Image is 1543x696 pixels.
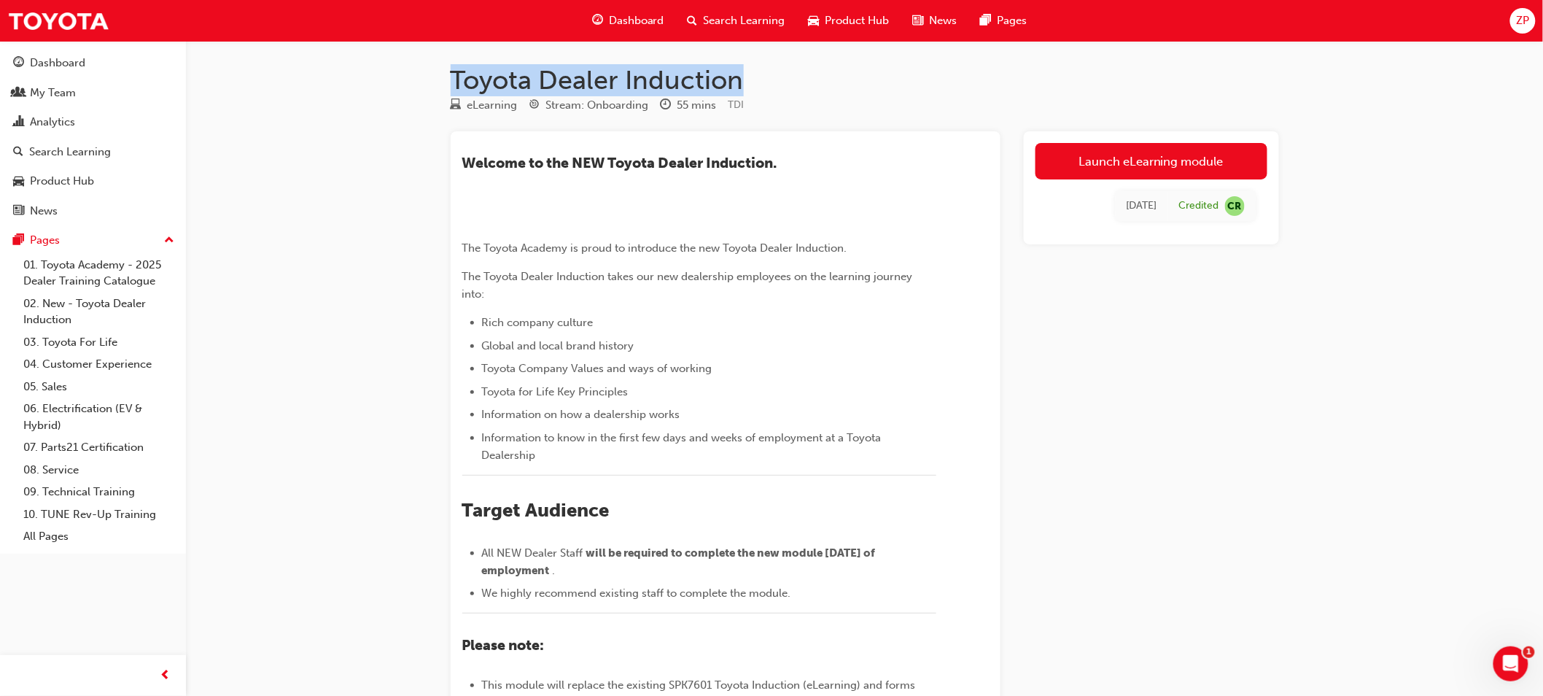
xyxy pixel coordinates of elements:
[18,459,180,482] a: 08. Service
[661,99,672,112] span: clock-icon
[677,97,717,114] div: 55 mins
[6,47,180,227] button: DashboardMy TeamAnalyticsSearch LearningProduct HubNews
[6,50,180,77] a: Dashboard
[462,241,847,255] span: The Toyota Academy is proud to introduce the new Toyota Dealer Induction.
[1179,199,1219,213] div: Credited
[1035,143,1267,179] a: Launch eLearning module
[30,203,58,220] div: News
[6,80,180,107] a: My Team
[1225,196,1245,216] span: null-icon
[546,97,649,114] div: Stream: Onboarding
[482,362,712,375] span: Toyota Company Values and ways of working
[13,57,24,70] span: guage-icon
[18,503,180,526] a: 10. TUNE Rev-Up Training
[1493,646,1528,681] iframe: Intercom live chat
[609,12,664,29] span: Dashboard
[462,270,916,301] span: The Toyota Dealer Induction takes our new dealership employees on the learning journey into:
[676,6,797,36] a: search-iconSearch Learning
[18,331,180,354] a: 03. Toyota For Life
[30,85,76,101] div: My Team
[18,481,180,503] a: 09. Technical Training
[728,98,745,111] span: Learning resource code
[688,12,698,30] span: search-icon
[482,431,885,462] span: Information to know in the first few days and weeks of employment at a Toyota Dealership
[30,114,75,131] div: Analytics
[969,6,1039,36] a: pages-iconPages
[451,64,1279,96] h1: Toyota Dealer Induction
[18,398,180,436] a: 06. Electrification (EV & Hybrid)
[930,12,957,29] span: News
[661,96,717,115] div: Duration
[13,146,23,159] span: search-icon
[482,385,629,398] span: Toyota for Life Key Principles
[467,97,518,114] div: eLearning
[164,231,174,250] span: up-icon
[1127,198,1157,214] div: Tue Mar 25 2025 20:00:00 GMT+0800 (Australian Western Standard Time)
[529,96,649,115] div: Stream
[18,293,180,331] a: 02. New - Toyota Dealer Induction
[462,499,610,522] span: Target Audience
[451,99,462,112] span: learningResourceType_ELEARNING-icon
[529,99,540,112] span: target-icon
[160,667,171,685] span: prev-icon
[18,254,180,293] a: 01. Toyota Academy - 2025 Dealer Training Catalogue
[482,587,791,600] span: We highly recommend existing staff to complete the module.
[482,546,878,577] span: will be required to complete the new module [DATE] of employment
[29,144,111,161] div: Search Learning
[482,316,594,329] span: Rich company culture
[462,155,777,171] span: ​Welcome to the NEW Toyota Dealer Induction.
[6,139,180,166] a: Search Learning
[6,198,180,225] a: News
[981,12,992,30] span: pages-icon
[13,175,24,188] span: car-icon
[30,232,60,249] div: Pages
[482,546,583,560] span: All NEW Dealer Staff
[482,408,680,421] span: Information on how a dealership works
[6,168,180,195] a: Product Hub
[1516,12,1529,29] span: ZP
[462,637,545,654] span: Please note:
[13,116,24,129] span: chart-icon
[6,227,180,254] button: Pages
[13,87,24,100] span: people-icon
[30,55,85,71] div: Dashboard
[1510,8,1536,34] button: ZP
[13,234,24,247] span: pages-icon
[592,12,603,30] span: guage-icon
[18,525,180,548] a: All Pages
[825,12,890,29] span: Product Hub
[704,12,785,29] span: Search Learning
[7,4,109,37] img: Trak
[901,6,969,36] a: news-iconNews
[482,339,634,352] span: Global and local brand history
[13,205,24,218] span: news-icon
[809,12,820,30] span: car-icon
[451,96,518,115] div: Type
[580,6,676,36] a: guage-iconDashboard
[18,353,180,376] a: 04. Customer Experience
[998,12,1027,29] span: Pages
[797,6,901,36] a: car-iconProduct Hub
[1523,646,1535,658] span: 1
[18,376,180,398] a: 05. Sales
[30,173,94,190] div: Product Hub
[913,12,924,30] span: news-icon
[6,109,180,136] a: Analytics
[553,564,556,577] span: .
[18,436,180,459] a: 07. Parts21 Certification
